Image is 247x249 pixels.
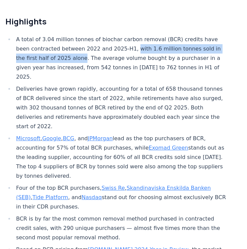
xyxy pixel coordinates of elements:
a: Nasdaq [81,194,102,200]
a: BCG [63,135,74,142]
a: JPMorgan [88,135,113,142]
a: Exomad Green [148,145,188,151]
a: Tide Platform [33,194,68,200]
h2: Highlights [5,16,227,27]
li: , , , and lead as the top purchasers of BCR, accounting for 57% of total BCR purchases, while sta... [14,134,227,181]
a: Swiss Re [102,185,125,191]
li: Four of the top BCR purchasers, , , , and stand out for choosing almost exclusively BCR in their ... [14,183,227,212]
a: Google [42,135,61,142]
li: A total of 3.04 million tonnes of biochar carbon removal (BCR) credits have been contracted betwe... [14,35,227,82]
li: BCR is by far the most common removal method purchased in contracted credit sales, with 290 uniqu... [14,214,227,242]
li: Deliveries have grown rapidly, accounting for a total of 658 thousand tonnes of BCR delivered sin... [14,84,227,131]
a: Microsoft [16,135,41,142]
